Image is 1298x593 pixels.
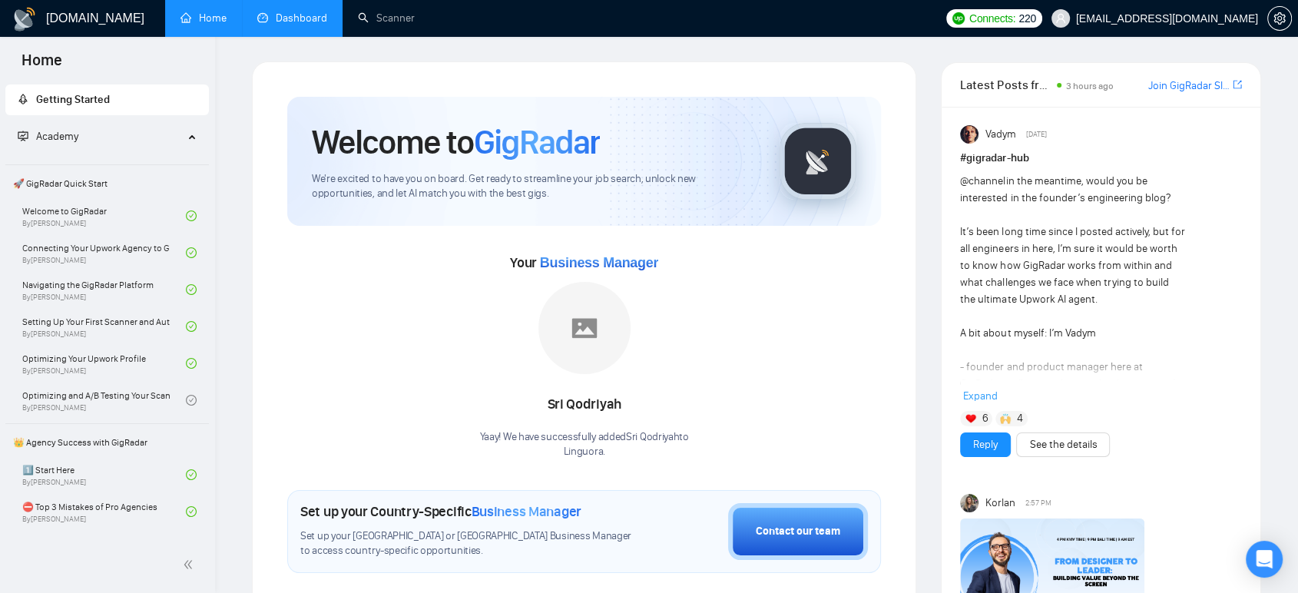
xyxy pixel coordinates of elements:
[22,199,186,233] a: Welcome to GigRadarBy[PERSON_NAME]
[312,121,600,163] h1: Welcome to
[960,75,1051,94] span: Latest Posts from the GigRadar Community
[18,94,28,104] span: rocket
[960,150,1242,167] h1: # gigradar-hub
[1233,78,1242,91] span: export
[186,210,197,221] span: check-circle
[1066,81,1114,91] span: 3 hours ago
[183,557,198,572] span: double-left
[186,321,197,332] span: check-circle
[969,10,1015,27] span: Connects:
[1246,541,1283,578] div: Open Intercom Messenger
[480,392,689,418] div: Sri Qodriyah
[12,7,37,31] img: logo
[985,126,1016,143] span: Vadym
[480,430,689,459] div: Yaay! We have successfully added Sri Qodriyah to
[1267,12,1292,25] a: setting
[22,310,186,343] a: Setting Up Your First Scanner and Auto-BidderBy[PERSON_NAME]
[728,503,868,560] button: Contact our team
[186,247,197,258] span: check-circle
[7,427,207,458] span: 👑 Agency Success with GigRadar
[300,529,641,558] span: Set up your [GEOGRAPHIC_DATA] or [GEOGRAPHIC_DATA] Business Manager to access country-specific op...
[186,469,197,480] span: check-circle
[960,174,1005,187] span: @channel
[186,395,197,406] span: check-circle
[756,523,840,540] div: Contact our team
[36,130,78,143] span: Academy
[952,12,965,25] img: upwork-logo.png
[472,503,581,520] span: Business Manager
[186,506,197,517] span: check-circle
[358,12,415,25] a: searchScanner
[1055,13,1066,24] span: user
[7,168,207,199] span: 🚀 GigRadar Quick Start
[1025,496,1051,510] span: 2:57 PM
[960,125,978,144] img: Vadym
[186,284,197,295] span: check-circle
[36,93,110,106] span: Getting Started
[18,130,78,143] span: Academy
[510,254,658,271] span: Your
[982,411,988,426] span: 6
[257,12,327,25] a: dashboardDashboard
[780,123,856,200] img: gigradar-logo.png
[9,49,75,81] span: Home
[480,445,689,459] p: Linguora .
[300,503,581,520] h1: Set up your Country-Specific
[22,458,186,492] a: 1️⃣ Start HereBy[PERSON_NAME]
[1029,436,1097,453] a: See the details
[973,436,998,453] a: Reply
[1267,6,1292,31] button: setting
[18,131,28,141] span: fund-projection-screen
[474,121,600,163] span: GigRadar
[1000,413,1011,424] img: 🙌
[1148,78,1230,94] a: Join GigRadar Slack Community
[1026,128,1047,141] span: [DATE]
[22,495,186,528] a: ⛔ Top 3 Mistakes of Pro AgenciesBy[PERSON_NAME]
[22,346,186,380] a: Optimizing Your Upwork ProfileBy[PERSON_NAME]
[1016,432,1110,457] button: See the details
[22,273,186,306] a: Navigating the GigRadar PlatformBy[PERSON_NAME]
[1018,10,1035,27] span: 220
[985,495,1015,512] span: Korlan
[186,358,197,369] span: check-circle
[540,255,658,270] span: Business Manager
[22,532,186,565] a: 🌚 Rookie Traps for New Agencies
[180,12,227,25] a: homeHome
[1017,411,1023,426] span: 4
[538,282,631,374] img: placeholder.png
[960,432,1011,457] button: Reply
[963,389,998,403] span: Expand
[5,84,209,115] li: Getting Started
[1268,12,1291,25] span: setting
[22,383,186,417] a: Optimizing and A/B Testing Your Scanner for Better ResultsBy[PERSON_NAME]
[965,413,976,424] img: ❤️
[312,172,755,201] span: We're excited to have you on board. Get ready to streamline your job search, unlock new opportuni...
[22,236,186,270] a: Connecting Your Upwork Agency to GigRadarBy[PERSON_NAME]
[960,494,978,512] img: Korlan
[1233,78,1242,92] a: export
